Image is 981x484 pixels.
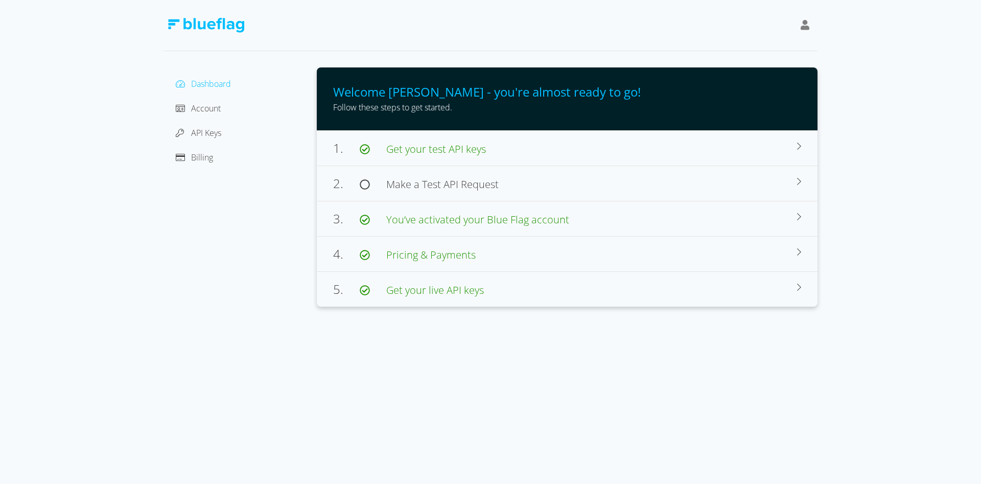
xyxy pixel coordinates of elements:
[176,152,213,163] a: Billing
[386,248,476,262] span: Pricing & Payments
[333,140,360,156] span: 1.
[333,281,360,297] span: 5.
[333,175,360,192] span: 2.
[176,127,221,139] a: API Keys
[191,78,231,89] span: Dashboard
[386,213,569,226] span: You’ve activated your Blue Flag account
[176,78,231,89] a: Dashboard
[386,142,486,156] span: Get your test API keys
[386,177,499,191] span: Make a Test API Request
[191,127,221,139] span: API Keys
[191,103,221,114] span: Account
[168,18,244,33] img: Blue Flag Logo
[386,283,484,297] span: Get your live API keys
[333,245,360,262] span: 4.
[191,152,213,163] span: Billing
[176,103,221,114] a: Account
[333,210,360,227] span: 3.
[333,83,641,100] span: Welcome [PERSON_NAME] - you're almost ready to go!
[333,102,452,113] span: Follow these steps to get started.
